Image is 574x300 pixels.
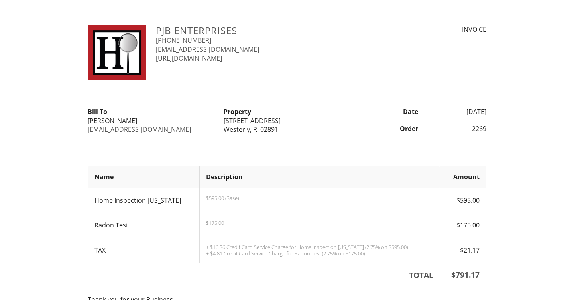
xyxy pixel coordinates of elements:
[156,36,211,45] a: [PHONE_NUMBER]
[156,45,259,54] a: [EMAIL_ADDRESS][DOMAIN_NAME]
[206,250,433,257] div: + $4.81 Credit Card Service Charge for Radon Test (2.75% on $175.00)
[88,116,214,125] div: [PERSON_NAME]
[88,237,200,263] td: TAX
[224,125,350,134] div: Westerly, RI 02891
[88,25,146,80] img: Bellone_H_Logo_%281%29.jpg
[224,107,251,116] strong: Property
[394,25,486,34] div: INVOICE
[355,107,423,116] div: Date
[423,124,491,133] div: 2269
[88,125,191,134] a: [EMAIL_ADDRESS][DOMAIN_NAME]
[440,263,486,287] th: $791.17
[199,166,440,188] th: Description
[88,107,107,116] strong: Bill To
[156,25,384,36] h3: PJB Enterprises
[440,237,486,263] td: $21.17
[355,124,423,133] div: Order
[94,196,181,205] span: Home Inspection [US_STATE]
[440,166,486,188] th: Amount
[156,54,222,63] a: [URL][DOMAIN_NAME]
[206,195,433,201] p: $595.00 (Base)
[224,116,350,125] div: [STREET_ADDRESS]
[206,220,433,226] p: $175.00
[440,188,486,213] td: $595.00
[88,263,440,287] th: TOTAL
[94,221,128,229] span: Radon Test
[423,107,491,116] div: [DATE]
[206,244,433,250] div: + $16.36 Credit Card Service Charge for Home Inspection [US_STATE] (2.75% on $595.00)
[440,213,486,237] td: $175.00
[88,166,200,188] th: Name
